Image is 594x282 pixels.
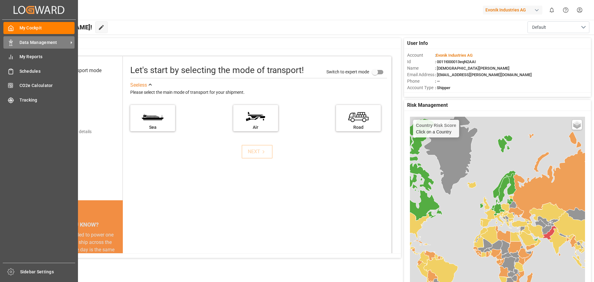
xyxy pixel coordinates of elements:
[435,66,510,71] span: : [DEMOGRAPHIC_DATA][PERSON_NAME]
[483,4,545,16] button: Evonik Industries AG
[435,85,450,90] span: : Shipper
[416,123,456,134] div: Click on a Country
[436,53,473,58] span: Evonik Industries AG
[26,21,92,33] span: Hello [PERSON_NAME]!
[3,80,75,92] a: CO2e Calculator
[33,218,123,231] div: DID YOU KNOW?
[407,52,435,59] span: Account
[3,65,75,77] a: Schedules
[532,24,546,31] span: Default
[407,40,428,47] span: User Info
[19,82,75,89] span: CO2e Calculator
[3,94,75,106] a: Tracking
[435,79,440,84] span: : —
[545,3,559,17] button: show 0 new notifications
[242,145,273,158] button: NEXT
[19,54,75,60] span: My Reports
[559,3,573,17] button: Help Center
[483,6,542,15] div: Evonik Industries AG
[236,124,275,131] div: Air
[133,124,172,131] div: Sea
[326,69,369,74] span: Switch to expert mode
[130,81,147,89] div: See less
[407,65,435,72] span: Name
[41,231,115,276] div: The energy needed to power one large container ship across the ocean in a single day is the same ...
[19,25,75,31] span: My Cockpit
[339,124,378,131] div: Road
[416,123,456,128] h4: Country Risk Score
[3,22,75,34] a: My Cockpit
[572,120,582,130] a: Layers
[407,59,435,65] span: Id
[527,21,589,33] button: open menu
[407,85,435,91] span: Account Type
[20,269,75,275] span: Sidebar Settings
[435,53,473,58] span: :
[435,59,476,64] span: : 0011t000013eqN2AAI
[130,89,387,96] div: Please select the main mode of transport for your shipment.
[3,51,75,63] a: My Reports
[19,39,68,46] span: Data Management
[130,64,304,77] div: Let's start by selecting the mode of transport!
[407,78,435,85] span: Phone
[19,97,75,103] span: Tracking
[19,68,75,75] span: Schedules
[407,72,435,78] span: Email Address
[407,102,448,109] span: Risk Management
[248,148,267,155] div: NEXT
[435,72,532,77] span: : [EMAIL_ADDRESS][PERSON_NAME][DOMAIN_NAME]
